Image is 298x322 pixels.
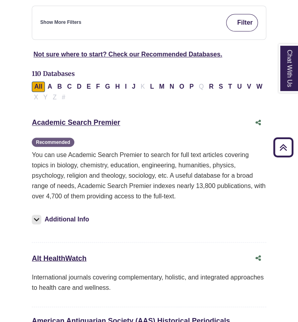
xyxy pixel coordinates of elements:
button: Filter Results R [207,81,216,92]
p: You can use Academic Search Premier to search for full text articles covering topics in biology, ... [32,150,266,201]
button: Share this database [250,250,266,266]
button: Filter Results C [65,81,74,92]
button: All [32,81,45,92]
div: Alpha-list to filter by first letter of database name [32,83,265,100]
button: Filter Results L [147,81,156,92]
a: Academic Search Premier [32,118,120,126]
button: Filter Results G [103,81,112,92]
span: 110 Databases [32,70,75,78]
button: Filter Results W [254,81,265,92]
button: Filter Results H [113,81,122,92]
button: Filter Results I [122,81,129,92]
button: Filter Results J [130,81,138,92]
button: Filter Results P [187,81,196,92]
button: Filter Results O [177,81,186,92]
a: Back to Top [271,142,296,153]
p: International journals covering complementary, holistic, and integrated approaches to health care... [32,272,266,292]
button: Filter Results F [94,81,103,92]
button: Filter Results N [167,81,177,92]
a: Alt HealthWatch [32,254,86,262]
button: Filter Results A [45,81,55,92]
a: Show More Filters [40,19,81,26]
button: Filter Results U [235,81,244,92]
button: Filter Results M [157,81,166,92]
a: Not sure where to start? Check our Recommended Databases. [33,51,222,58]
button: Share this database [250,115,266,130]
span: Recommended [32,138,74,147]
button: Filter Results B [55,81,64,92]
button: Filter Results E [84,81,93,92]
button: Filter Results V [244,81,253,92]
button: Filter Results T [226,81,234,92]
button: Filter [226,14,258,31]
button: Filter Results D [74,81,84,92]
button: Additional Info [32,213,91,225]
button: Filter Results S [216,81,225,92]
